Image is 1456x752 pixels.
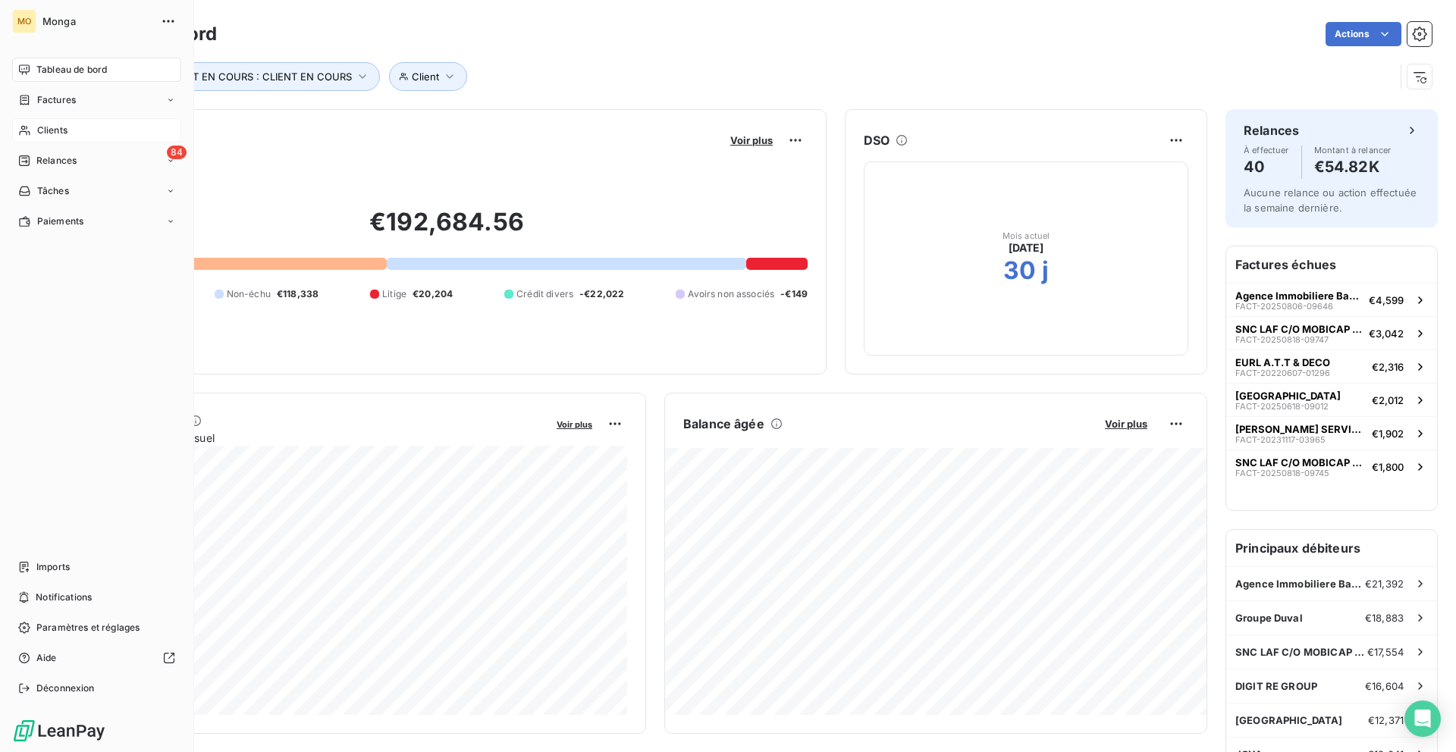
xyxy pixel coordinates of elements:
span: Groupe Duval [1235,612,1303,624]
span: Litige [382,287,406,301]
h6: Factures échues [1226,246,1437,283]
span: Aide [36,651,57,665]
span: Agence Immobiliere Baumann [1235,290,1363,302]
span: Monga [42,15,152,27]
span: 84 [167,146,187,159]
a: Aide [12,646,181,670]
span: Mois actuel [1003,231,1050,240]
h6: DSO [864,131,890,149]
span: FACT-20250818-09745 [1235,468,1329,478]
span: Clients [37,124,67,137]
span: [GEOGRAPHIC_DATA] [1235,714,1343,726]
h6: Principaux débiteurs [1226,530,1437,566]
button: [GEOGRAPHIC_DATA]FACT-20250618-09012€2,012 [1226,383,1437,416]
span: Notifications [36,591,92,604]
span: [DATE] [1009,240,1044,255]
span: €2,012 [1372,394,1404,406]
button: Client [389,62,467,91]
span: SNC LAF C/O MOBICAP RED [1235,456,1366,468]
span: FACT-20250618-09012 [1235,402,1329,411]
button: SNC LAF C/O MOBICAP REDFACT-20250818-09747€3,042 [1226,316,1437,349]
h2: j [1042,255,1049,286]
span: [PERSON_NAME] SERVICES [1235,423,1366,435]
span: Crédit divers [516,287,573,301]
button: EURL A.T.T & DECOFACT-20220607-01296€2,316 [1226,349,1437,383]
span: Paiements [37,215,83,228]
span: €16,604 [1365,680,1404,692]
span: €20,204 [413,287,453,301]
button: Voir plus [726,133,777,147]
button: CLIENT EN COURS : CLIENT EN COURS [142,62,380,91]
img: Logo LeanPay [12,719,106,743]
span: €3,042 [1369,327,1404,340]
h2: 30 [1003,255,1036,286]
span: Client [412,70,439,83]
button: Voir plus [552,417,597,431]
span: DIGIT RE GROUP [1235,680,1317,692]
span: €21,392 [1365,578,1404,590]
span: Factures [37,93,76,107]
span: -€149 [780,287,808,301]
h4: 40 [1244,155,1289,179]
button: Agence Immobiliere BaumannFACT-20250806-09646€4,599 [1226,283,1437,316]
span: EURL A.T.T & DECO [1235,356,1330,368]
button: Voir plus [1100,417,1152,431]
span: €17,554 [1367,646,1404,658]
div: Open Intercom Messenger [1404,700,1441,737]
span: €18,883 [1365,612,1404,624]
span: Voir plus [1105,418,1147,430]
span: À effectuer [1244,146,1289,155]
span: Paramètres et réglages [36,621,140,634]
h6: Balance âgée [683,415,764,433]
span: Déconnexion [36,681,95,695]
span: FACT-20220607-01296 [1235,368,1330,378]
h6: Relances [1244,121,1299,139]
span: €12,371 [1368,714,1404,726]
span: Imports [36,560,70,574]
span: €2,316 [1372,361,1404,373]
span: FACT-20250818-09747 [1235,335,1329,344]
span: €1,800 [1372,461,1404,473]
span: FACT-20231117-03965 [1235,435,1326,444]
span: Voir plus [557,419,592,430]
button: Actions [1326,22,1401,46]
h4: €54.82K [1314,155,1392,179]
span: SNC LAF C/O MOBICAP RED [1235,323,1363,335]
button: [PERSON_NAME] SERVICESFACT-20231117-03965€1,902 [1226,416,1437,450]
span: €118,338 [277,287,318,301]
span: Relances [36,154,77,168]
span: CLIENT EN COURS : CLIENT EN COURS [164,70,352,83]
button: SNC LAF C/O MOBICAP REDFACT-20250818-09745€1,800 [1226,450,1437,483]
span: Chiffre d'affaires mensuel [86,430,546,446]
span: SNC LAF C/O MOBICAP RED [1235,646,1367,658]
span: FACT-20250806-09646 [1235,302,1333,311]
span: Agence Immobiliere Baumann [1235,578,1365,590]
span: Aucune relance ou action effectuée la semaine dernière. [1244,186,1417,214]
span: Voir plus [730,134,773,146]
div: MO [12,9,36,33]
span: Tâches [37,184,69,198]
span: Montant à relancer [1314,146,1392,155]
span: Avoirs non associés [688,287,774,301]
span: Non-échu [227,287,271,301]
span: €4,599 [1369,294,1404,306]
span: Tableau de bord [36,63,107,77]
h2: €192,684.56 [86,207,808,252]
span: -€22,022 [579,287,624,301]
span: €1,902 [1372,428,1404,440]
span: [GEOGRAPHIC_DATA] [1235,390,1341,402]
